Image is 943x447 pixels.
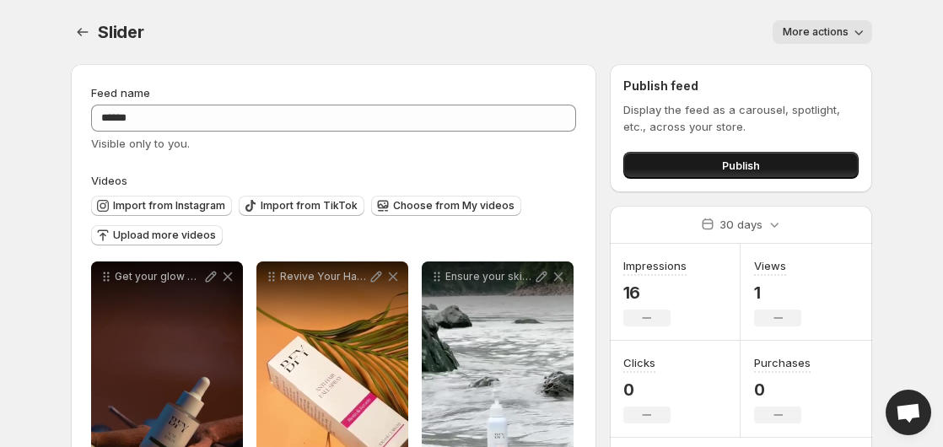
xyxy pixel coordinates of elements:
button: More actions [773,20,872,44]
span: Slider [98,22,144,42]
button: Publish [623,152,859,179]
span: Upload more videos [113,229,216,242]
button: Choose from My videos [371,196,521,216]
button: Settings [71,20,94,44]
h3: Purchases [754,354,811,371]
p: Display the feed as a carousel, spotlight, etc., across your store. [623,101,859,135]
span: Videos [91,174,127,187]
button: Import from TikTok [239,196,364,216]
p: Get your glow on with 20 off the BFY Acne Serum Say goodbye to breakouts and hello to clear sk [115,270,202,283]
p: Revive Your Hair with BFY Hairfall Spray Struggling with hair loss Discover the secret to a [280,270,368,283]
h3: Impressions [623,257,687,274]
p: 30 days [719,216,762,233]
a: Open chat [886,390,931,435]
p: 16 [623,283,687,303]
h3: Clicks [623,354,655,371]
span: Visible only to you. [91,137,190,150]
span: More actions [783,25,849,39]
span: Feed name [91,86,150,100]
span: Publish [722,157,760,174]
span: Import from Instagram [113,199,225,213]
p: 0 [754,380,811,400]
span: Import from TikTok [261,199,358,213]
button: Import from Instagram [91,196,232,216]
h2: Publish feed [623,78,859,94]
span: Choose from My videos [393,199,515,213]
button: Upload more videos [91,225,223,245]
p: 1 [754,283,801,303]
h3: Views [754,257,786,274]
p: Ensure your skin stays shielded from harmful UV rays even on the northern side with BFY Sunscree [445,270,533,283]
p: 0 [623,380,671,400]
